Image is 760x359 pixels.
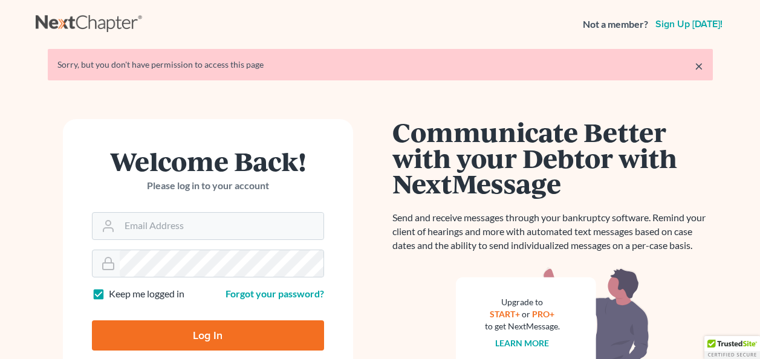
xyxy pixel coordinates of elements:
label: Keep me logged in [109,287,184,301]
a: START+ [490,309,520,319]
div: to get NextMessage. [485,320,560,332]
strong: Not a member? [583,18,648,31]
a: Forgot your password? [226,288,324,299]
p: Please log in to your account [92,179,324,193]
p: Send and receive messages through your bankruptcy software. Remind your client of hearings and mo... [392,211,713,253]
a: PRO+ [532,309,554,319]
a: Sign up [DATE]! [653,19,725,29]
span: or [522,309,530,319]
h1: Communicate Better with your Debtor with NextMessage [392,119,713,196]
h1: Welcome Back! [92,148,324,174]
div: Sorry, but you don't have permission to access this page [57,59,703,71]
a: Learn more [495,338,549,348]
input: Log In [92,320,324,351]
input: Email Address [120,213,323,239]
div: TrustedSite Certified [704,336,760,359]
div: Upgrade to [485,296,560,308]
a: × [695,59,703,73]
